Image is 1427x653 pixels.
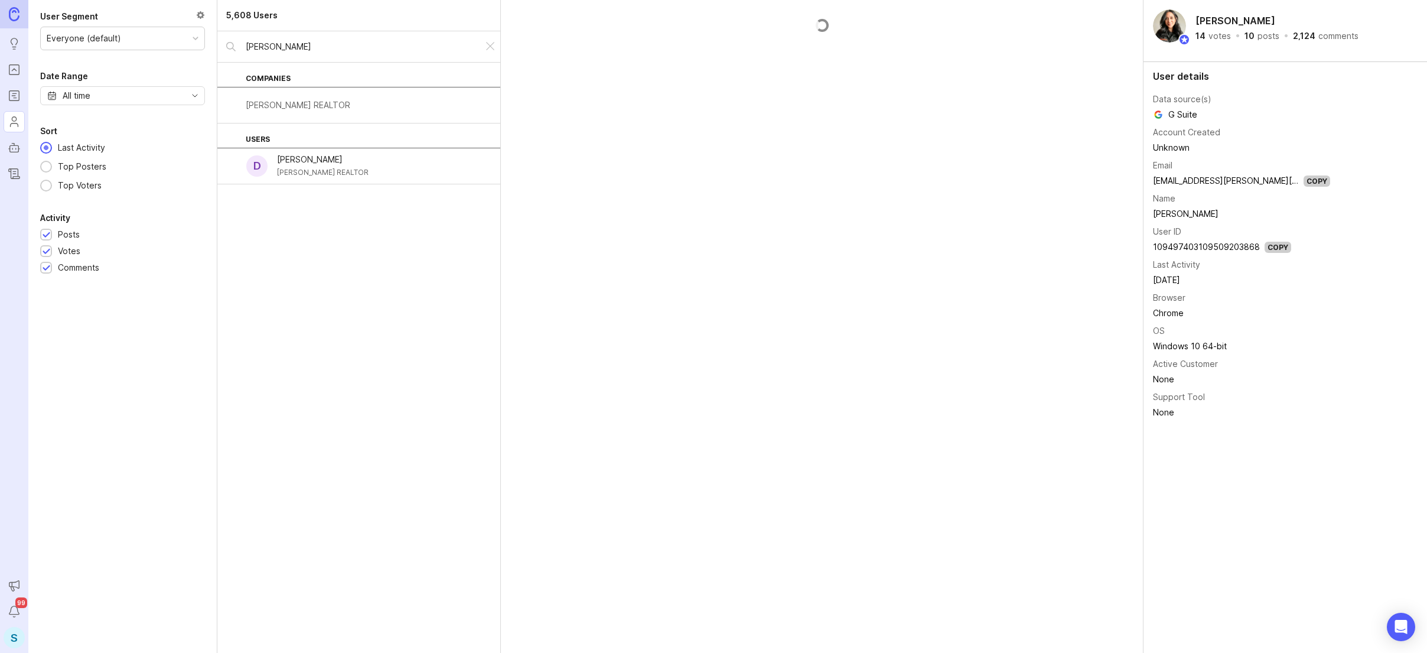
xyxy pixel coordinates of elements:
span: 99 [15,597,27,608]
div: Email [1153,159,1172,172]
div: OS [1153,324,1165,337]
div: Posts [58,228,80,241]
button: Notifications [4,601,25,622]
div: · [1234,32,1241,40]
div: Last Activity [52,141,111,154]
img: Ysabelle Eugenio [1153,9,1186,43]
div: [PERSON_NAME] [277,153,369,166]
div: User ID [1153,225,1181,238]
h2: [PERSON_NAME] [1193,12,1278,30]
div: Support Tool [1153,391,1205,404]
div: D [246,155,268,177]
div: Everyone (default) [47,32,121,45]
div: 2,124 [1293,32,1315,40]
div: Copy [1304,176,1330,187]
div: User details [1153,72,1418,81]
div: 10 [1244,32,1255,40]
div: Last Activity [1153,258,1200,271]
a: Portal [4,59,25,80]
div: None [1153,373,1330,386]
div: Name [1153,192,1175,205]
div: 5,608 Users [226,9,278,22]
a: [EMAIL_ADDRESS][PERSON_NAME][PERSON_NAME] [1153,176,1354,186]
div: 14 [1195,32,1206,40]
div: All time [63,89,90,102]
a: Autopilot [4,137,25,158]
td: [PERSON_NAME] [1153,206,1330,222]
img: member badge [1178,34,1190,46]
div: · [1283,32,1289,40]
a: Roadmaps [4,85,25,106]
div: [PERSON_NAME] REALTOR [277,166,369,179]
div: votes [1208,32,1231,40]
div: Sort [40,124,57,138]
div: Users [217,124,500,148]
div: Companies [217,63,500,87]
td: Chrome [1153,306,1330,321]
div: Top Voters [52,179,107,192]
button: Announcements [4,575,25,596]
div: Browser [1153,291,1185,304]
div: Date Range [40,69,88,83]
div: posts [1257,32,1279,40]
div: Top Posters [52,160,112,173]
td: Windows 10 64-bit [1153,339,1330,354]
div: comments [1318,32,1358,40]
div: Account Created [1153,126,1220,139]
a: Ideas [4,33,25,54]
input: Search by name... [246,40,474,53]
div: Open Intercom Messenger [1387,613,1415,641]
a: Changelog [4,163,25,184]
div: Comments [58,261,99,274]
img: Canny Home [9,7,19,21]
span: G Suite [1153,108,1197,121]
div: None [1153,406,1330,419]
a: Users [4,111,25,132]
div: Copy [1265,242,1291,253]
time: [DATE] [1153,275,1180,285]
div: Activity [40,211,70,225]
div: User Segment [40,9,98,24]
svg: toggle icon [185,91,204,100]
div: [PERSON_NAME] REALTOR [246,99,350,112]
div: Data source(s) [1153,93,1211,106]
div: 109497403109509203868 [1153,241,1260,254]
button: S [4,627,25,648]
div: Active Customer [1153,358,1218,371]
div: Unknown [1153,141,1330,154]
img: Google logo [1153,109,1164,120]
div: Votes [58,245,80,258]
